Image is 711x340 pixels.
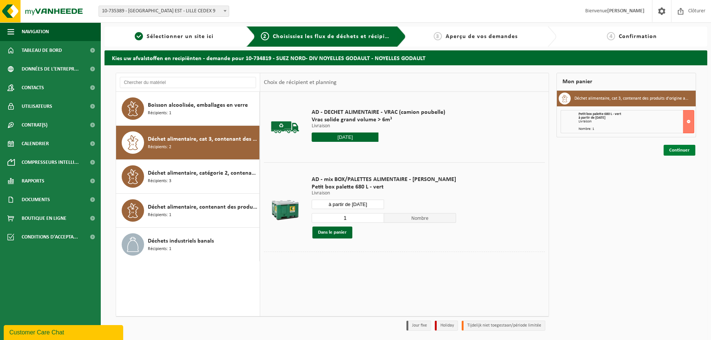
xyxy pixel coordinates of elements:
a: 1Sélectionner un site ici [108,32,240,41]
div: Mon panier [556,73,696,91]
span: Boutique en ligne [22,209,66,228]
span: Déchets industriels banals [148,237,214,246]
h2: Kies uw afvalstoffen en recipiënten - demande pour 10-734819 - SUEZ NORD- DIV NOYELLES GODAULT - ... [105,50,707,65]
input: Sélectionnez date [312,132,378,142]
span: Conditions d'accepta... [22,228,78,246]
span: Tableau de bord [22,41,62,60]
h3: Déchet alimentaire, cat 3, contenant des produits d'origine animale, emballage synthétique [574,93,690,105]
span: Boisson alcoolisée, emballages en verre [148,101,248,110]
span: Récipients: 1 [148,110,171,117]
span: Récipients: 3 [148,178,171,185]
span: Documents [22,190,50,209]
span: Déchet alimentaire, catégorie 2, contenant des produits d'origine animale, emballage mélangé [148,169,258,178]
strong: [PERSON_NAME] [607,8,645,14]
div: Choix de récipient et planning [260,73,340,92]
span: Rapports [22,172,44,190]
span: Récipients: 2 [148,144,171,151]
span: Données de l'entrepr... [22,60,79,78]
span: Déchet alimentaire, cat 3, contenant des produits d'origine animale, emballage synthétique [148,135,258,144]
li: Tijdelijk niet toegestaan/période limitée [462,321,545,331]
li: Holiday [435,321,458,331]
span: 4 [607,32,615,40]
span: Contacts [22,78,44,97]
span: Confirmation [619,34,657,40]
input: Chercher du matériel [120,77,256,88]
strong: à partir de [DATE] [579,116,605,120]
li: Jour fixe [406,321,431,331]
span: Déchet alimentaire, contenant des produits d'origine animale, non emballé, catégorie 3 [148,203,258,212]
p: Livraison [312,124,445,129]
a: Continuer [664,145,695,156]
iframe: chat widget [4,324,125,340]
span: Choisissiez les flux de déchets et récipients [273,34,397,40]
input: Sélectionnez date [312,200,384,209]
span: AD - mix BOX/PALETTES ALIMENTAIRE - [PERSON_NAME] [312,176,456,183]
button: Déchet alimentaire, contenant des produits d'origine animale, non emballé, catégorie 3 Récipients: 1 [116,194,260,228]
div: Livraison [579,120,694,124]
span: 1 [135,32,143,40]
span: 10-735389 - SUEZ RV NORD EST - LILLE CEDEX 9 [99,6,229,16]
span: Navigation [22,22,49,41]
button: Déchets industriels banals Récipients: 1 [116,228,260,261]
span: 10-735389 - SUEZ RV NORD EST - LILLE CEDEX 9 [99,6,229,17]
span: Sélectionner un site ici [147,34,213,40]
p: Livraison [312,191,456,196]
span: Utilisateurs [22,97,52,116]
span: Nombre [384,213,456,223]
span: Calendrier [22,134,49,153]
span: Récipients: 1 [148,212,171,219]
span: Petit box palette 680 L - vert [312,183,456,191]
span: Petit box palette 680 L - vert [579,112,621,116]
span: Contrat(s) [22,116,47,134]
button: Dans le panier [312,227,352,238]
button: Déchet alimentaire, catégorie 2, contenant des produits d'origine animale, emballage mélangé Réci... [116,160,260,194]
span: 3 [434,32,442,40]
div: Nombre: 1 [579,127,694,131]
button: Boisson alcoolisée, emballages en verre Récipients: 1 [116,92,260,126]
span: AD - DECHET ALIMENTAIRE - VRAC (camion poubelle) [312,109,445,116]
span: Récipients: 1 [148,246,171,253]
span: 2 [261,32,269,40]
span: Compresseurs intelli... [22,153,79,172]
span: Vrac solide grand volume > 6m³ [312,116,445,124]
button: Déchet alimentaire, cat 3, contenant des produits d'origine animale, emballage synthétique Récipi... [116,126,260,160]
span: Aperçu de vos demandes [446,34,518,40]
